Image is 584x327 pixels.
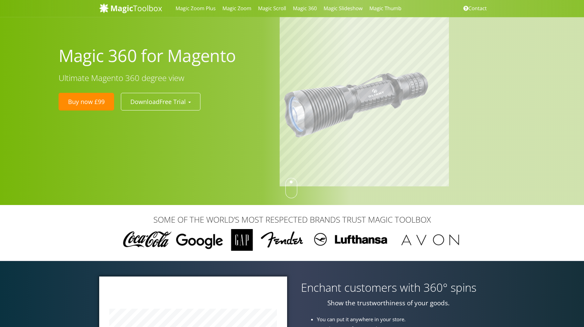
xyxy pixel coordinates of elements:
li: You can put it anywhere in your store. [317,315,486,323]
img: MagicToolbox.com - Image tools for your website [99,3,162,13]
h1: Magic 360 for Magento [59,45,269,67]
img: Magic Toolbox Customers [119,229,466,251]
span: Free Trial [159,98,186,106]
h3: SOME OF THE WORLD’S MOST RESPECTED BRANDS TRUST MAGIC TOOLBOX [99,215,485,224]
h3: Enchant customers with 360° spins [297,282,480,294]
button: DownloadFree Trial [121,93,200,110]
p: Show the trustworthiness of your goods. [297,299,480,307]
h3: Ultimate Magento 360 degree view [59,74,269,82]
a: Buy now £99 [59,93,114,110]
